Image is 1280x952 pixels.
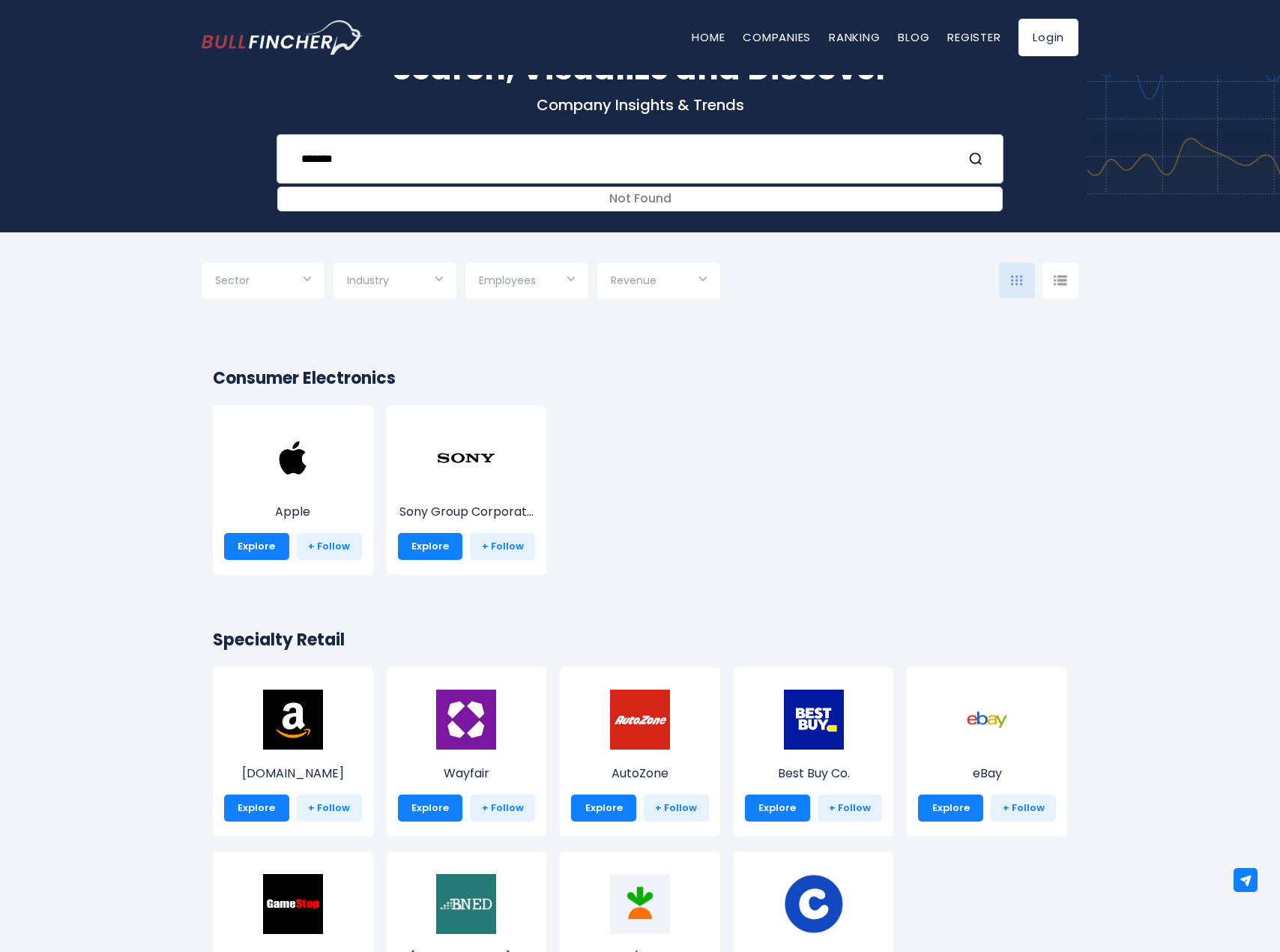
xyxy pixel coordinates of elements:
[436,874,496,934] img: BNED.png
[224,533,289,560] a: Explore
[278,187,1002,211] div: Not Found
[818,795,883,822] a: + Follow
[1011,275,1023,286] img: icon-comp-grid.svg
[224,456,362,521] a: Apple
[398,795,463,822] a: Explore
[1018,19,1078,56] a: Login
[571,765,709,783] p: AutoZone
[571,717,709,783] a: AutoZone
[470,533,535,560] a: + Follow
[202,95,1078,115] p: Company Insights & Trends
[610,874,670,934] img: CART.png
[745,795,810,822] a: Explore
[263,690,323,750] img: AMZN.png
[611,274,656,287] span: Revenue
[398,765,536,783] p: Wayfair
[745,765,883,783] p: Best Buy Co.
[224,717,362,783] a: [DOMAIN_NAME]
[644,795,709,822] a: + Follow
[297,795,362,822] a: + Follow
[957,690,1017,750] img: EBAY.png
[263,428,323,488] img: AAPL.png
[213,627,1067,652] h2: Specialty Retail
[947,29,1000,45] a: Register
[215,274,250,287] span: Sector
[918,765,1056,783] p: eBay
[571,795,636,822] a: Explore
[784,874,844,934] img: CHWY.jpeg
[347,268,443,295] input: Selection
[436,690,496,750] img: W.png
[224,503,362,521] p: Apple
[263,874,323,934] img: GME.png
[398,456,536,521] a: Sony Group Corporat...
[224,795,289,822] a: Explore
[692,29,725,45] a: Home
[202,20,363,55] a: Go to homepage
[745,717,883,783] a: Best Buy Co.
[398,533,463,560] a: Explore
[470,795,535,822] a: + Follow
[224,765,362,783] p: Amazon.com
[479,268,575,295] input: Selection
[347,274,389,287] span: Industry
[743,29,811,45] a: Companies
[479,274,536,287] span: Employees
[436,428,496,488] img: SONY.png
[398,717,536,783] a: Wayfair
[297,533,362,560] a: + Follow
[898,29,929,45] a: Blog
[991,795,1056,822] a: + Follow
[1054,275,1067,286] img: icon-comp-list-view.svg
[784,690,844,750] img: BBY.png
[918,717,1056,783] a: eBay
[213,366,1067,391] h2: Consumer Electronics
[968,149,988,169] button: Search
[829,29,880,45] a: Ranking
[918,795,983,822] a: Explore
[611,268,707,295] input: Selection
[398,503,536,521] p: Sony Group Corporation
[202,20,363,55] img: Bullfincher logo
[215,268,311,295] input: Selection
[610,690,670,750] img: AZO.png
